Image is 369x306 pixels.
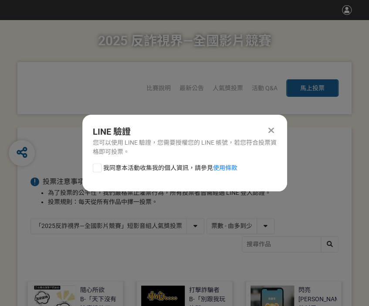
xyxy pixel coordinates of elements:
[179,85,204,92] a: 最新公告
[98,20,271,62] h1: 2025 反詐視界—全國影片競賽
[48,197,339,207] li: 投票規則：每天從所有作品中擇一投票。
[286,79,339,97] button: 馬上投票
[252,85,278,92] a: 活動 Q&A
[43,177,85,186] span: 投票注意事項
[213,164,237,171] a: 使用條款
[80,286,105,295] div: 隨心所欲
[213,85,243,92] span: 人氣獎投票
[146,85,171,92] a: 比賽說明
[93,138,277,156] div: 您可以使用 LINE 驗證，您需要授權您的 LINE 帳號，若您符合投票資格即可投票。
[103,163,237,173] span: 我同意本活動收集我的個人資訊，請參見
[189,286,220,295] div: 打擊詐騙者
[242,237,338,252] input: 搜尋作品
[300,85,325,92] span: 馬上投票
[93,125,277,138] div: LINE 驗證
[48,188,339,197] li: 為了投票的公平性，我們嚴格禁止灌票行為，所有投票者皆需經過 LINE 登入認證。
